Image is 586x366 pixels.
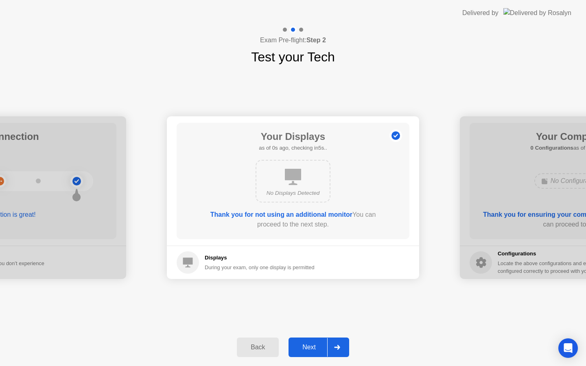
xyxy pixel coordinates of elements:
[205,254,315,262] h5: Displays
[210,211,352,218] b: Thank you for not using an additional monitor
[251,47,335,67] h1: Test your Tech
[306,37,326,44] b: Step 2
[205,264,315,271] div: During your exam, only one display is permitted
[263,189,323,197] div: No Displays Detected
[259,129,327,144] h1: Your Displays
[200,210,386,229] div: You can proceed to the next step.
[558,338,578,358] div: Open Intercom Messenger
[462,8,499,18] div: Delivered by
[237,338,279,357] button: Back
[260,35,326,45] h4: Exam Pre-flight:
[291,344,327,351] div: Next
[239,344,276,351] div: Back
[289,338,349,357] button: Next
[503,8,571,17] img: Delivered by Rosalyn
[259,144,327,152] h5: as of 0s ago, checking in5s..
